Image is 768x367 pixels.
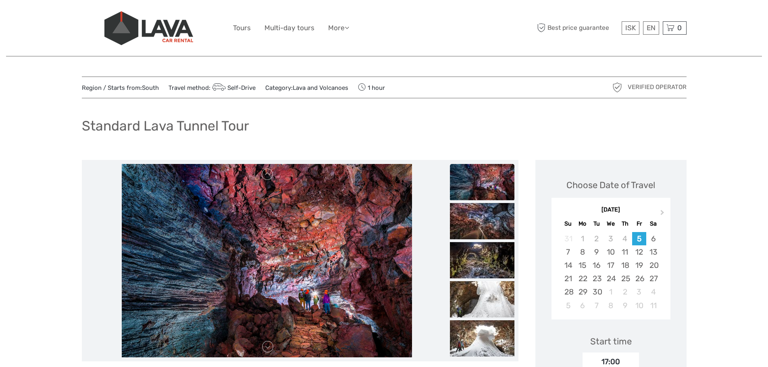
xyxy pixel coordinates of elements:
img: 41f5e62ce45a49e3a9f6dd4b0403530a_slider_thumbnail.jpg [450,164,514,200]
div: Choose Sunday, September 7th, 2025 [561,245,575,259]
div: Choose Sunday, September 21st, 2025 [561,272,575,285]
div: Choose Friday, September 26th, 2025 [632,272,646,285]
img: verified_operator_grey_128.png [611,81,624,94]
span: 1 hour [358,82,385,93]
div: Choose Monday, October 6th, 2025 [575,299,589,312]
div: Choose Saturday, October 11th, 2025 [646,299,660,312]
div: Sa [646,218,660,229]
span: Category: [265,84,348,92]
div: Not available Thursday, September 4th, 2025 [618,232,632,245]
h1: Standard Lava Tunnel Tour [82,118,249,134]
a: Multi-day tours [264,22,314,34]
div: month 2025-09 [554,232,668,312]
div: Su [561,218,575,229]
div: Choose Friday, September 19th, 2025 [632,259,646,272]
div: Choose Monday, September 15th, 2025 [575,259,589,272]
img: 523-13fdf7b0-e410-4b32-8dc9-7907fc8d33f7_logo_big.jpg [104,11,193,45]
div: Choose Tuesday, September 23rd, 2025 [589,272,604,285]
div: Choose Friday, September 5th, 2025 [632,232,646,245]
div: Choose Saturday, October 4th, 2025 [646,285,660,299]
div: Choose Thursday, September 18th, 2025 [618,259,632,272]
img: 41f5e62ce45a49e3a9f6dd4b0403530a_main_slider.jpg [122,164,412,357]
span: Verified Operator [628,83,687,91]
div: Choose Monday, September 22nd, 2025 [575,272,589,285]
div: Choose Saturday, September 6th, 2025 [646,232,660,245]
div: Choose Sunday, October 5th, 2025 [561,299,575,312]
div: [DATE] [552,206,670,214]
div: Choose Thursday, September 11th, 2025 [618,245,632,259]
div: Choose Wednesday, October 8th, 2025 [604,299,618,312]
div: Not available Monday, September 1st, 2025 [575,232,589,245]
span: 0 [676,24,683,32]
div: EN [643,21,659,35]
div: We [604,218,618,229]
div: Choose Friday, October 3rd, 2025 [632,285,646,299]
iframe: LiveChat chat widget [655,342,768,367]
div: Mo [575,218,589,229]
span: Best price guarantee [535,21,620,35]
div: Choose Tuesday, September 16th, 2025 [589,259,604,272]
div: Not available Tuesday, September 2nd, 2025 [589,232,604,245]
a: Tours [233,22,251,34]
div: Choose Friday, September 12th, 2025 [632,245,646,259]
div: Tu [589,218,604,229]
div: Choose Monday, September 29th, 2025 [575,285,589,299]
div: Choose Wednesday, September 10th, 2025 [604,245,618,259]
a: Lava and Volcanoes [293,84,348,91]
span: Region / Starts from: [82,84,159,92]
img: b3160bbeaadf46f287b5e25d2d2cc7f8_slider_thumbnail.jpg [450,242,514,278]
div: Choose Thursday, October 9th, 2025 [618,299,632,312]
div: Fr [632,218,646,229]
div: Choose Saturday, September 27th, 2025 [646,272,660,285]
div: Choose Tuesday, September 30th, 2025 [589,285,604,299]
div: Choose Sunday, September 14th, 2025 [561,259,575,272]
div: Choose Wednesday, October 1st, 2025 [604,285,618,299]
div: Not available Wednesday, September 3rd, 2025 [604,232,618,245]
span: ISK [625,24,636,32]
a: Self-Drive [210,84,256,91]
img: b7228e2475634bc7bc24cb83f3e6020f_slider_thumbnail.jpg [450,203,514,239]
div: Choose Wednesday, September 17th, 2025 [604,259,618,272]
div: Choose Tuesday, September 9th, 2025 [589,245,604,259]
div: Choose Saturday, September 13th, 2025 [646,245,660,259]
div: Choose Sunday, September 28th, 2025 [561,285,575,299]
span: Travel method: [169,82,256,93]
img: c4959f27ceac4fe49e3d0c05ff8e7a5c_slider_thumbnail.jpg [450,281,514,317]
div: Choose Saturday, September 20th, 2025 [646,259,660,272]
div: Choose Tuesday, October 7th, 2025 [589,299,604,312]
div: Not available Sunday, August 31st, 2025 [561,232,575,245]
img: 95c9160025bd412fb09f1233b7e6b674_slider_thumbnail.jpg [450,320,514,357]
a: South [142,84,159,91]
div: Choose Date of Travel [566,179,655,191]
button: Next Month [657,208,670,221]
div: Choose Friday, October 10th, 2025 [632,299,646,312]
div: Choose Thursday, October 2nd, 2025 [618,285,632,299]
div: Th [618,218,632,229]
div: Choose Wednesday, September 24th, 2025 [604,272,618,285]
div: Start time [590,335,632,348]
div: Choose Thursday, September 25th, 2025 [618,272,632,285]
a: More [328,22,349,34]
div: Choose Monday, September 8th, 2025 [575,245,589,259]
